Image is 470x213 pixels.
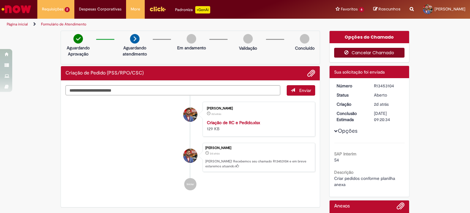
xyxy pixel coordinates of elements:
span: Criar pedidos conforme planilha anexa [334,176,396,187]
p: Validação [239,45,257,51]
button: Adicionar anexos [397,202,405,213]
span: Favoritos [341,6,358,12]
span: Sua solicitação foi enviada [334,69,385,75]
time: 27/08/2025 15:20:30 [210,152,220,155]
textarea: Digite sua mensagem aqui... [65,85,280,96]
time: 27/08/2025 15:20:26 [211,112,221,116]
div: 27/08/2025 15:20:30 [374,101,402,107]
ul: Histórico de tíquete [65,96,315,197]
a: Criação de RC e Pedido.xlsx [207,120,260,125]
dt: Conclusão Estimada [332,110,370,123]
span: More [131,6,140,12]
p: Aguardando Aprovação [63,45,93,57]
a: Formulário de Atendimento [41,22,86,27]
span: S4 [334,157,339,163]
span: 6 [359,7,364,12]
span: [PERSON_NAME] [435,6,465,12]
span: Requisições [42,6,63,12]
a: Página inicial [7,22,28,27]
img: click_logo_yellow_360x200.png [149,4,166,13]
span: 2 [65,7,70,12]
div: [PERSON_NAME] [205,146,312,150]
button: Enviar [287,85,315,96]
dt: Status [332,92,370,98]
span: Rascunhos [379,6,401,12]
div: Luis Gustavo Nunes [183,108,197,122]
img: arrow-next.png [130,34,140,44]
span: Despesas Corporativas [79,6,121,12]
span: 2d atrás [374,101,389,107]
div: [DATE] 09:20:34 [374,110,402,123]
ul: Trilhas de página [5,19,309,30]
div: Luis Gustavo Nunes [183,149,197,163]
img: img-circle-grey.png [187,34,196,44]
time: 27/08/2025 15:20:30 [374,101,389,107]
div: [PERSON_NAME] [207,107,309,110]
dt: Criação [332,101,370,107]
div: R13453104 [374,83,402,89]
img: img-circle-grey.png [243,34,253,44]
p: Concluído [295,45,315,51]
div: Padroniza [175,6,210,13]
p: +GenAi [195,6,210,13]
b: SAP Interim [334,151,356,157]
h2: Anexos [334,203,350,209]
span: Enviar [299,88,311,93]
img: check-circle-green.png [73,34,83,44]
img: img-circle-grey.png [300,34,309,44]
h2: Criação de Pedido (PSS/RPO/CSC) Histórico de tíquete [65,70,144,76]
span: 2d atrás [211,112,221,116]
div: 129 KB [207,120,309,132]
li: Luis Gustavo Nunes [65,143,315,172]
b: Descrição [334,169,353,175]
a: Rascunhos [373,6,401,12]
p: [PERSON_NAME]! Recebemos seu chamado R13453104 e em breve estaremos atuando. [205,159,312,169]
span: 2d atrás [210,152,220,155]
p: Em andamento [177,45,206,51]
div: Aberto [374,92,402,98]
button: Adicionar anexos [307,69,315,77]
div: Opções do Chamado [330,31,409,43]
p: Aguardando atendimento [120,45,150,57]
dt: Número [332,83,370,89]
button: Cancelar Chamado [334,48,405,58]
img: ServiceNow [1,3,32,15]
